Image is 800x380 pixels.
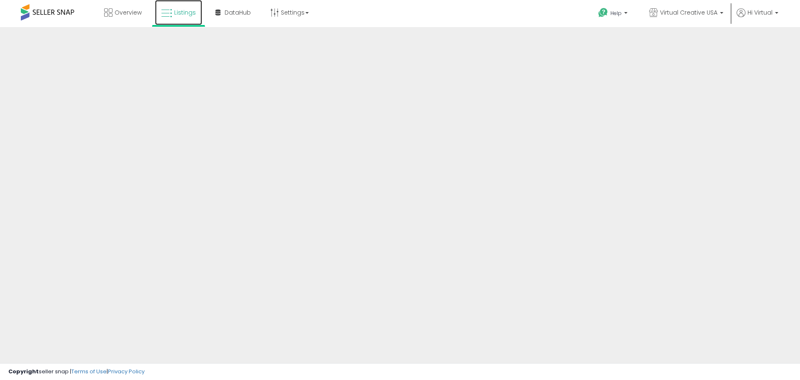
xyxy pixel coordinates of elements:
[8,367,39,375] strong: Copyright
[8,368,145,376] div: seller snap | |
[71,367,107,375] a: Terms of Use
[115,8,142,17] span: Overview
[660,8,717,17] span: Virtual Creative USA
[174,8,196,17] span: Listings
[225,8,251,17] span: DataHub
[737,8,778,27] a: Hi Virtual
[610,10,622,17] span: Help
[747,8,772,17] span: Hi Virtual
[108,367,145,375] a: Privacy Policy
[598,8,608,18] i: Get Help
[592,1,636,27] a: Help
